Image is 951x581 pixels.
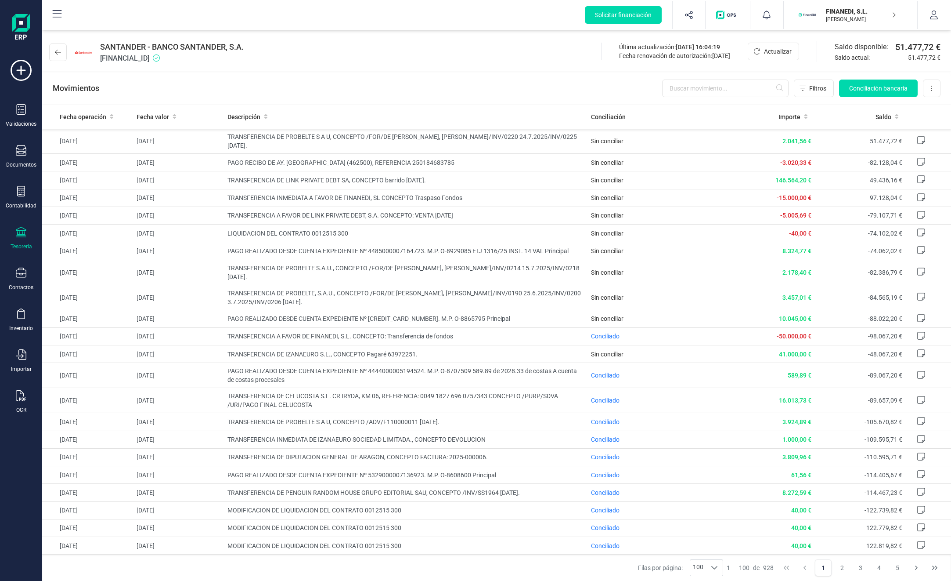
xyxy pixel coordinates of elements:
td: -105.670,82 € [815,413,906,431]
td: [DATE] [133,519,224,537]
span: Conciliado [591,372,620,379]
span: 1 [727,563,730,572]
span: [FINANCIAL_ID] [100,53,244,64]
td: [DATE] [42,431,133,448]
td: [DATE] [42,448,133,466]
span: Fecha valor [137,113,169,121]
div: Inventario [9,325,33,332]
span: TRANSFERENCIA INMEDIATA A FAVOR DE FINANEDI, SL CONCEPTO Traspaso Fondos [227,193,584,202]
span: 61,56 € [791,472,811,479]
span: Solicitar financiación [595,11,652,19]
img: Logo Finanedi [12,14,30,42]
span: Saldo [875,113,891,121]
span: Sin conciliar [591,247,623,254]
td: -122.779,82 € [815,519,906,537]
button: Actualizar [748,43,799,60]
td: 51.477,72 € [815,129,906,154]
span: Sin conciliar [591,194,623,201]
span: TRANSFERENCIA A FAVOR DE LINK PRIVATE DEBT, S.A. CONCEPTO: VENTA [DATE] [227,211,584,220]
td: [DATE] [42,537,133,555]
span: Conciliado [591,454,620,461]
span: PAGO REALIZADO DESDE CUENTA EXPEDIENTE Nº [CREDIT_CARD_NUMBER]. M.P. O-8865795 Principal [227,314,584,323]
input: Buscar movimiento... [662,80,789,97]
td: -109.595,71 € [815,431,906,448]
span: Conciliado [591,333,620,340]
span: -15.000,00 € [777,194,811,201]
div: Última actualización: [619,43,730,51]
span: MODIFICACION DE LIQUIDACION DEL CONTRATO 0012515 300 [227,541,584,550]
span: -5.005,69 € [780,212,811,219]
td: -98.067,20 € [815,327,906,345]
td: [DATE] [133,327,224,345]
span: Actualizar [764,47,792,56]
button: Page 3 [852,559,869,576]
td: -74.102,02 € [815,225,906,242]
span: 51.477,72 € [895,41,940,53]
span: MODIFICACION DE LIQUIDACION DEL CONTRATO 0012515 300 [227,506,584,515]
td: [DATE] [42,310,133,327]
td: [DATE] [42,285,133,310]
td: [DATE] [133,448,224,466]
td: -114.467,23 € [815,484,906,501]
td: -79.107,71 € [815,207,906,224]
span: [DATE] 16:04:19 [676,44,720,51]
span: Sin conciliar [591,177,623,184]
span: TRANSFERENCIA DE PROBELTE S A U, CONCEPTO /FOR/DE [PERSON_NAME], [PERSON_NAME]/INV/0220 24.7.2025... [227,132,584,150]
img: FI [798,5,817,25]
span: 589,89 € [788,372,811,379]
span: -40,00 € [789,230,811,237]
div: Fecha renovación de autorización: [619,51,730,60]
td: [DATE] [133,466,224,484]
td: [DATE] [133,260,224,285]
span: TRANSFERENCIA DE DIPUTACION GENERAL DE ARAGON, CONCEPTO FACTURA: 2025-000006. [227,453,584,461]
img: Logo de OPS [716,11,739,19]
span: SANTANDER - BANCO SANTANDER, S.A. [100,41,244,53]
span: TRANSFERENCIA DE LINK PRIVATE DEBT SA, CONCEPTO barrido [DATE]. [227,176,584,185]
button: Next Page [908,559,925,576]
span: 10.045,00 € [779,315,811,322]
span: 40,00 € [791,507,811,514]
td: [DATE] [42,327,133,345]
span: Conciliado [591,436,620,443]
span: 8.324,77 € [782,247,811,254]
div: Importar [11,366,32,373]
span: Importe [778,113,800,121]
span: 2.178,40 € [782,269,811,276]
span: LIQUIDACION DEL CONTRATO 0012515 300 [227,229,584,238]
div: OCR [16,407,26,414]
span: Sin conciliar [591,269,623,276]
span: [DATE] [712,52,730,59]
span: 3.924,89 € [782,418,811,425]
span: Saldo disponible: [835,42,892,52]
span: 3.457,01 € [782,294,811,301]
td: [DATE] [133,207,224,224]
td: [DATE] [42,388,133,413]
span: Conciliado [591,472,620,479]
span: Sin conciliar [591,159,623,166]
span: Conciliado [591,542,620,549]
td: [DATE] [42,189,133,207]
span: MODIFICACION DE LIQUIDACION DEL CONTRATO 0012515 300 [227,523,584,532]
div: Validaciones [6,120,36,127]
span: TRANSFERENCIA DE IZANAEURO S.L., CONCEPTO Pagaré 63972251. [227,350,584,359]
td: [DATE] [133,501,224,519]
span: Conciliación [591,113,626,121]
td: -110.595,71 € [815,448,906,466]
td: [DATE] [42,519,133,537]
span: Sin conciliar [591,212,623,219]
td: [DATE] [42,260,133,285]
td: [DATE] [42,484,133,501]
span: TRANSFERENCIA INMEDIATA DE IZANAEURO SOCIEDAD LIMITADA., CONCEPTO DEVOLUCION [227,435,584,444]
span: TRANSFERENCIA DE PROBELTE S A U, CONCEPTO /ADV/F110000011 [DATE]. [227,418,584,426]
span: Filtros [809,84,826,93]
button: FIFINANEDI, S.L.[PERSON_NAME] [794,1,907,29]
span: Conciliado [591,507,620,514]
span: 40,00 € [791,542,811,549]
span: Conciliado [591,397,620,404]
button: Filtros [794,80,834,97]
td: -82.386,79 € [815,260,906,285]
td: -89.067,20 € [815,363,906,388]
span: 3.809,96 € [782,454,811,461]
span: Conciliación bancaria [849,84,908,93]
span: 41.000,00 € [779,351,811,358]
